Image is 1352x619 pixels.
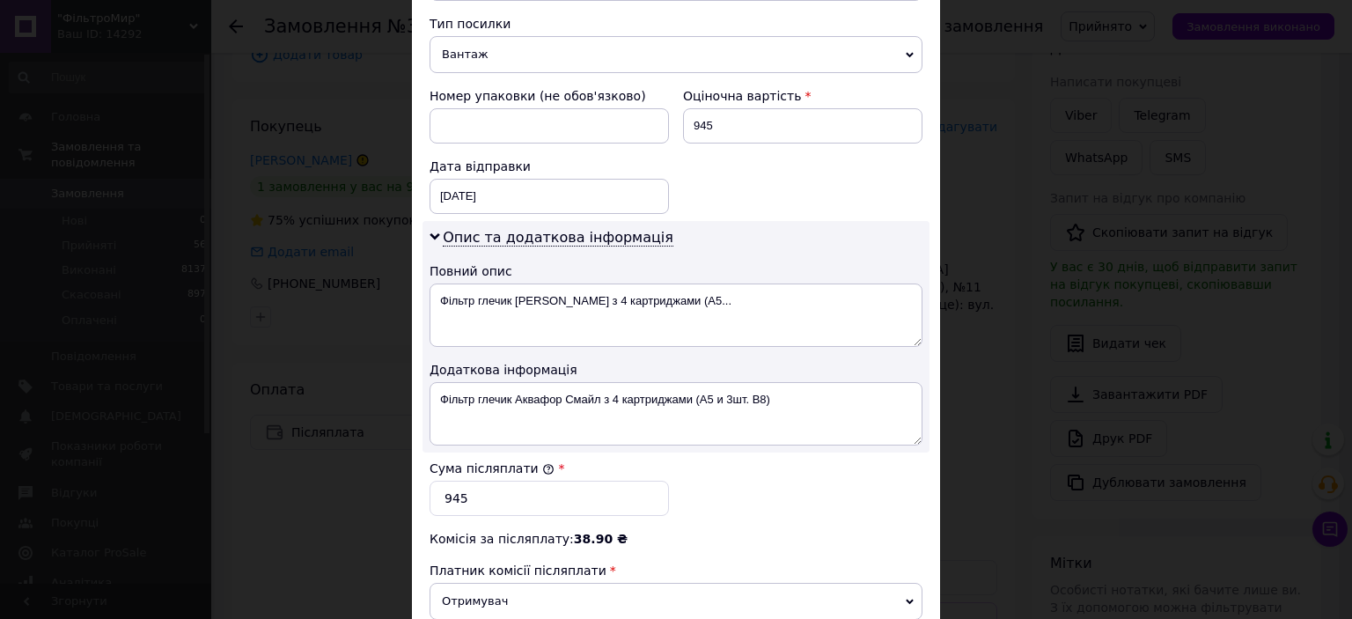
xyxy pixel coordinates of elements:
span: 38.90 ₴ [574,532,628,546]
span: Вантаж [430,36,922,73]
textarea: Фільтр глечик [PERSON_NAME] з 4 картриджами (А5... [430,284,922,347]
div: Додаткова інформація [430,361,922,379]
div: Дата відправки [430,158,669,175]
div: Оціночна вартість [683,87,922,105]
span: Тип посилки [430,17,511,31]
div: Комісія за післяплату: [430,530,922,548]
span: Платник комісії післяплати [430,564,606,578]
div: Номер упаковки (не обов'язково) [430,87,669,105]
label: Сума післяплати [430,461,555,475]
div: Повний опис [430,262,922,280]
span: Опис та додаткова інформація [443,229,673,247]
textarea: Фільтр глечик Аквафор Смайл з 4 картриджами (А5 и 3шт. В8) [430,382,922,446]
